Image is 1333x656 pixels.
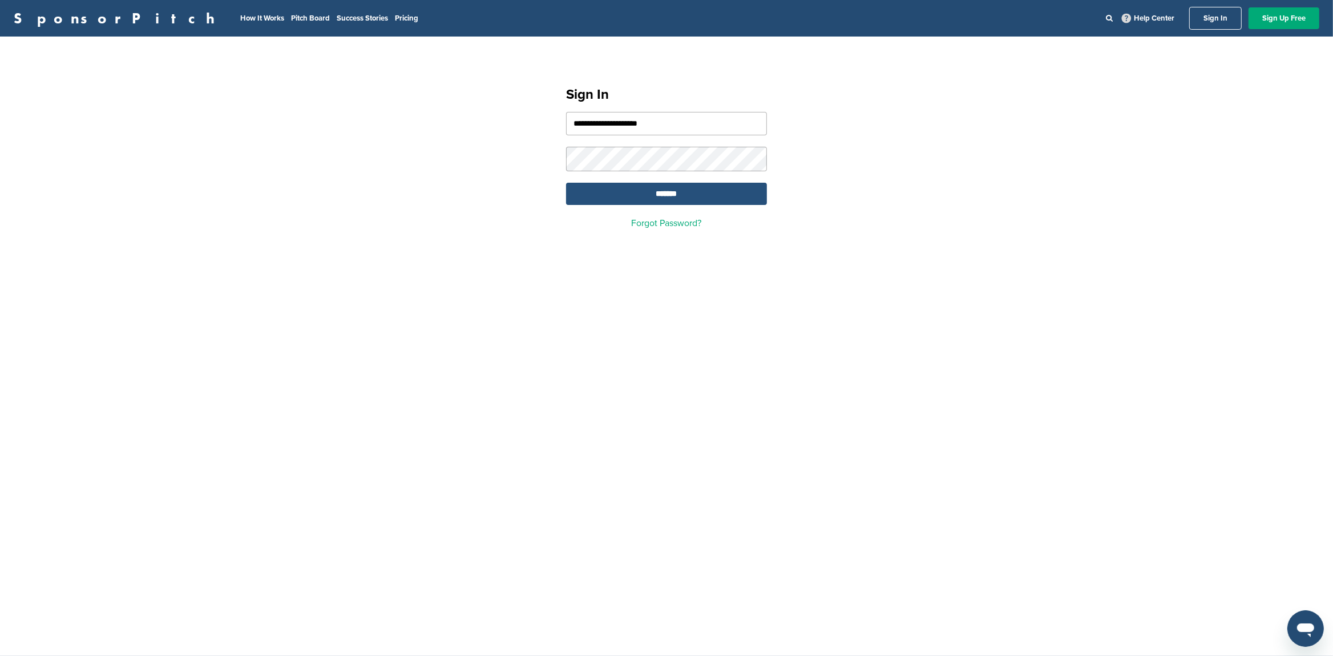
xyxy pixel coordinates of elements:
iframe: Button to launch messaging window [1287,610,1324,647]
a: Success Stories [337,14,388,23]
a: Help Center [1120,11,1177,25]
a: SponsorPitch [14,11,222,26]
a: Pricing [395,14,418,23]
a: Forgot Password? [632,218,702,229]
h1: Sign In [566,84,767,105]
a: Pitch Board [291,14,330,23]
a: How It Works [240,14,284,23]
a: Sign In [1189,7,1242,30]
a: Sign Up Free [1249,7,1319,29]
